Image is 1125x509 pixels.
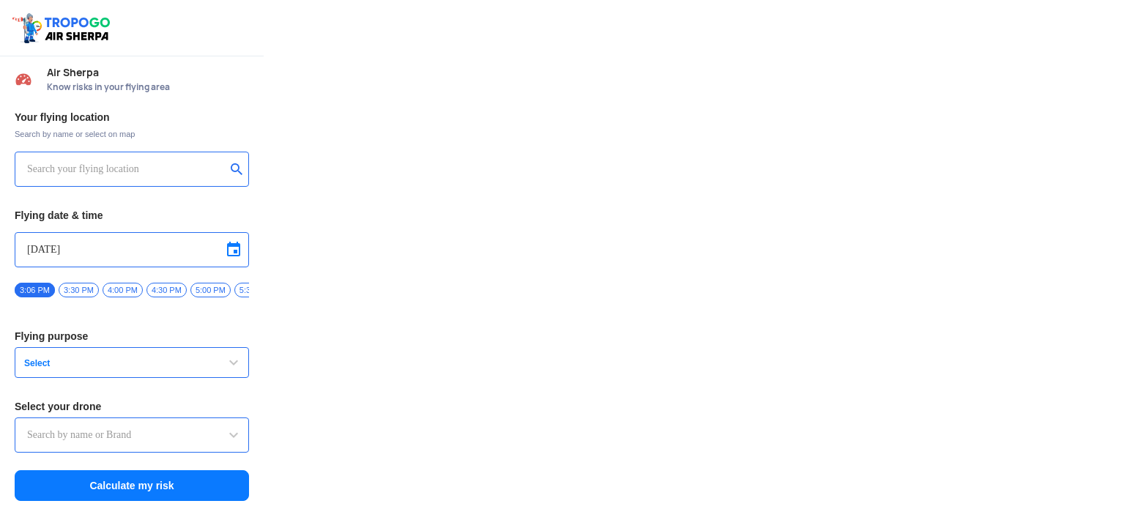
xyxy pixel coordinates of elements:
button: Select [15,347,249,378]
img: Risk Scores [15,70,32,88]
h3: Flying purpose [15,331,249,341]
span: 4:00 PM [103,283,143,297]
span: Search by name or select on map [15,128,249,140]
span: 5:30 PM [234,283,275,297]
img: ic_tgdronemaps.svg [11,11,115,45]
span: Air Sherpa [47,67,249,78]
h3: Flying date & time [15,210,249,220]
h3: Your flying location [15,112,249,122]
span: Select [18,357,201,369]
button: Calculate my risk [15,470,249,501]
span: Know risks in your flying area [47,81,249,93]
span: 5:00 PM [190,283,231,297]
h3: Select your drone [15,401,249,412]
input: Search by name or Brand [27,426,237,444]
input: Search your flying location [27,160,226,178]
input: Select Date [27,241,237,259]
span: 3:06 PM [15,283,55,297]
span: 4:30 PM [146,283,187,297]
span: 3:30 PM [59,283,99,297]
